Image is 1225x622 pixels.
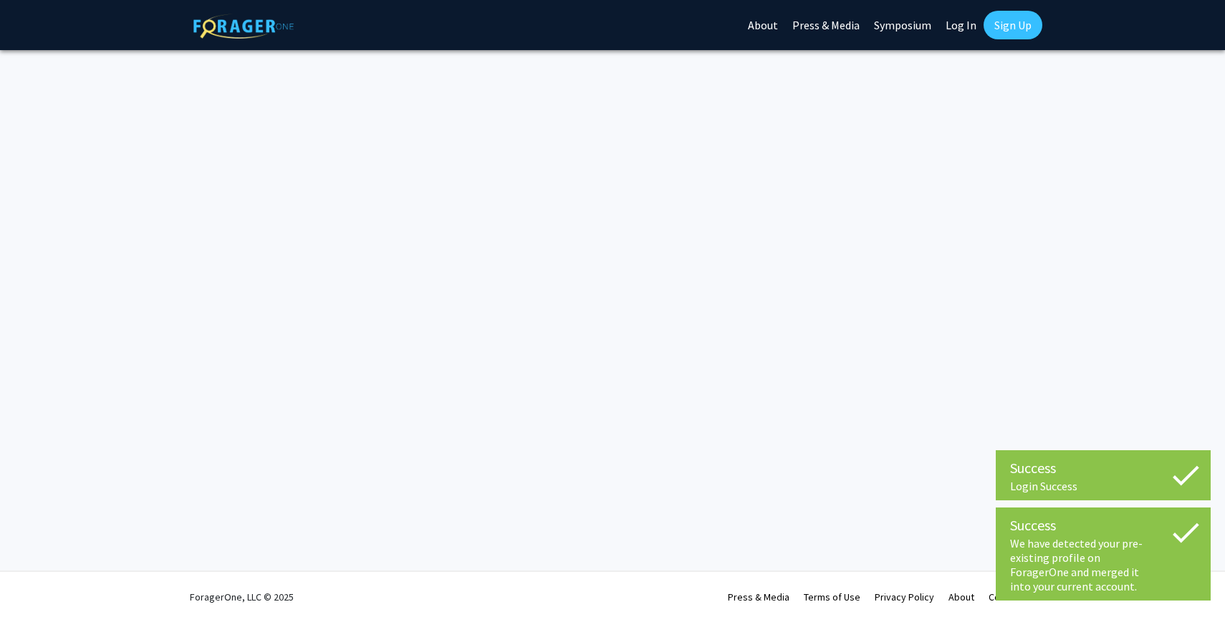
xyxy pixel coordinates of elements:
div: Success [1010,515,1196,536]
img: ForagerOne Logo [193,14,294,39]
a: Contact Us [989,591,1035,603]
a: Terms of Use [804,591,860,603]
a: Press & Media [728,591,789,603]
div: Success [1010,457,1196,479]
a: Privacy Policy [875,591,934,603]
div: We have detected your pre-existing profile on ForagerOne and merged it into your current account. [1010,536,1196,593]
a: About [948,591,974,603]
div: ForagerOne, LLC © 2025 [190,572,294,622]
div: Login Success [1010,479,1196,493]
a: Sign Up [984,11,1042,39]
